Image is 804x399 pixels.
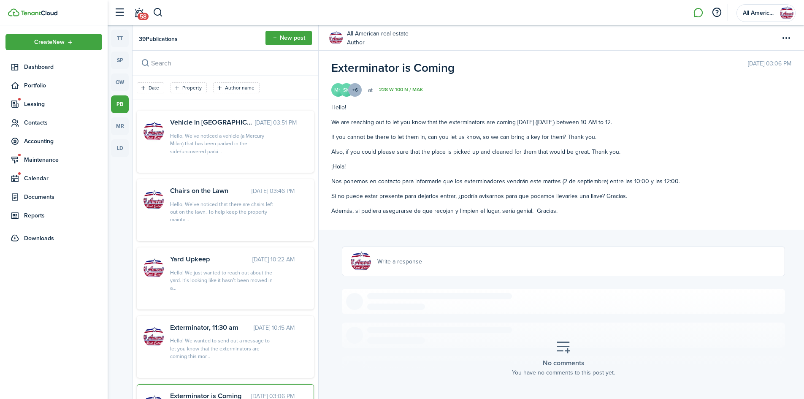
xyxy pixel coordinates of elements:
[340,83,353,97] a: SM
[252,255,295,264] time: [DATE] 10:22 AM
[255,118,297,127] time: [DATE] 03:51 PM
[8,8,19,16] img: TenantCloud
[24,174,102,183] span: Calendar
[24,62,102,71] span: Dashboard
[143,258,164,279] img: All American real estate
[331,192,791,201] p: Si no puede estar presente para dejarlos entrar, ¿podría avisarnos para que podamos llevarles una...
[24,118,102,127] span: Contacts
[377,257,422,266] span: Write a response
[131,2,147,24] a: Notifications
[512,368,615,377] placeholder-description: You have no comments to this post yet.
[170,323,254,333] h3: Exterminator, 11:30 am
[182,84,202,92] filter-tag-label: Property
[171,82,207,93] filter-tag: Open filter
[331,162,791,171] p: ¡Hola!
[252,187,295,195] time: [DATE] 03:46 PM
[331,59,455,77] h1: Exterminator is Coming
[34,39,65,45] span: Create New
[331,133,791,141] p: If you cannot be there to let them in, can you let us know, so we can bring a key for them? Thank...
[780,6,793,20] img: All American real estate
[137,82,164,93] filter-tag: Open filter
[153,5,163,20] button: Search
[225,84,254,92] filter-tag-label: Author name
[331,118,791,127] p: We are reaching out to let you know that the exterminators are coming [DATE] ([DATE]) between 10 ...
[265,31,312,45] button: New post
[779,31,793,45] button: Open menu
[24,137,102,146] span: Accounting
[748,59,791,77] span: [DATE] 03:06 PM
[348,83,362,97] avatar-counter: +6
[111,139,129,157] a: ld
[143,190,164,210] img: All American real estate
[24,81,102,90] span: Portfolio
[170,254,252,265] h3: Yard Upkeep
[139,35,178,43] h4: 39 Publications
[347,38,409,47] span: Author
[331,103,791,112] p: Hello!
[5,59,102,75] a: Dashboard
[331,206,791,215] p: Además, si pudiera asegurarse de que recojan y limpien el lugar, sería genial. Gracias.
[170,201,276,224] div: Hello, We’ve noticed that there are chairs left out on the lawn. To help keep the property mainta...
[133,51,318,76] input: search
[213,82,260,93] filter-tag: Open filter
[331,177,791,186] p: Nos ponemos en contacto para informarle que los exterminadores vendrán este martes (2 de septiemb...
[21,11,57,16] img: TenantCloud
[24,234,54,243] span: Downloads
[379,87,423,93] a: 228 W 100 N / MAK
[138,13,149,20] span: 58
[362,86,379,95] span: at
[5,34,102,50] button: Open menu
[24,100,102,109] span: Leasing
[111,95,129,113] a: pb
[709,5,724,20] button: Open resource center
[111,52,129,69] a: sp
[351,251,371,271] img: All American real estate
[111,117,129,135] a: mr
[143,327,164,347] img: All American real estate
[24,193,102,201] span: Documents
[347,29,409,47] div: All American real estate
[170,269,276,292] div: Hello! We just wanted to reach out about the yard. It’s looking like it hasn’t been mowed in a...
[329,31,343,45] img: All American real estate
[149,84,159,92] filter-tag-label: Date
[143,122,164,142] img: All American real estate
[543,358,585,368] placeholder-title: No comments
[5,207,102,224] a: Reports
[139,57,151,69] button: Search
[331,83,345,97] a: MH
[24,211,102,220] span: Reports
[331,147,791,156] p: Also, if you could please sure that the place is picked up and cleaned for them that would be gre...
[743,10,777,16] span: All American real estate
[111,30,129,47] a: tt
[111,5,127,21] button: Open sidebar
[170,337,276,360] div: Hello! We wanted to send out a message to let you know that the exterminators are coming this mor...
[170,186,252,196] h3: Chairs on the Lawn
[170,132,276,155] div: Hello, We’ve noticed a vehicle (a Mercury Milan) that has been parked in the side/uncovered parki...
[254,323,295,332] time: [DATE] 10:15 AM
[170,117,255,128] h3: Vehicle in [GEOGRAPHIC_DATA] Lot
[111,73,129,91] a: ow
[24,155,102,164] span: Maintenance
